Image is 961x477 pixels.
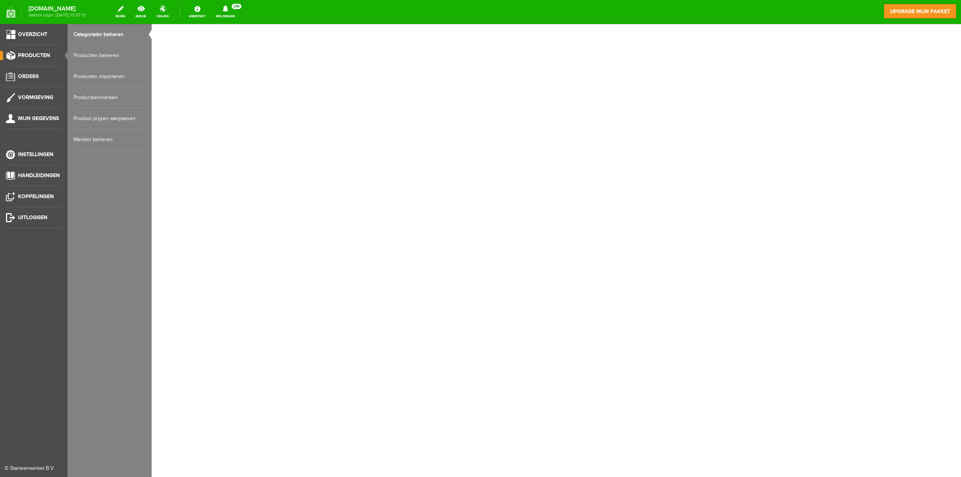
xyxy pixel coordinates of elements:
span: 216 [232,4,241,9]
span: Instellingen [18,151,53,158]
a: Categorieën beheren [74,24,146,45]
span: Overzicht [18,31,47,38]
div: © Starteenwinkel B.V. [5,465,57,472]
a: Product prijzen aanpassen [74,108,146,129]
span: Orders [18,73,39,80]
strong: [DOMAIN_NAME] [29,7,86,11]
a: online [152,4,173,20]
a: Assistent [184,4,210,20]
a: Producten beheren [74,45,146,66]
a: wijzig [111,4,130,20]
span: Koppelingen [18,193,54,200]
a: bekijk [131,4,151,20]
a: Productkenmerken [74,87,146,108]
span: Mijn gegevens [18,115,59,122]
span: Vormgeving [18,94,53,101]
a: Producten importeren [74,66,146,87]
a: Meldingen216 [211,4,239,20]
a: upgrade mijn pakket [884,4,956,19]
a: Merken beheren [74,129,146,150]
span: Uitloggen [18,214,47,221]
span: laatste login: [DATE] 13:57:13 [29,13,86,17]
span: Handleidingen [18,172,60,179]
span: Producten [18,52,50,59]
